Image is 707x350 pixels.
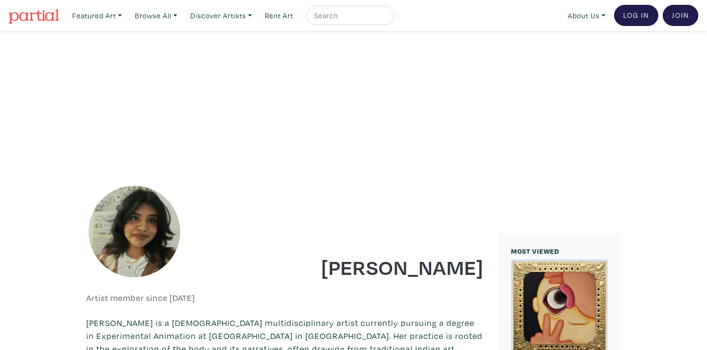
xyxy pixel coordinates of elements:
[663,5,698,26] a: Join
[131,6,182,26] a: Browse All
[563,6,610,26] a: About Us
[313,10,385,22] input: Search
[186,6,256,26] a: Discover Artists
[511,246,559,256] small: MOST VIEWED
[86,293,195,303] h6: Artist member since [DATE]
[292,254,484,280] h1: [PERSON_NAME]
[86,183,183,280] img: phpThumb.php
[614,5,658,26] a: Log In
[261,6,298,26] a: Rent Art
[68,6,126,26] a: Featured Art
